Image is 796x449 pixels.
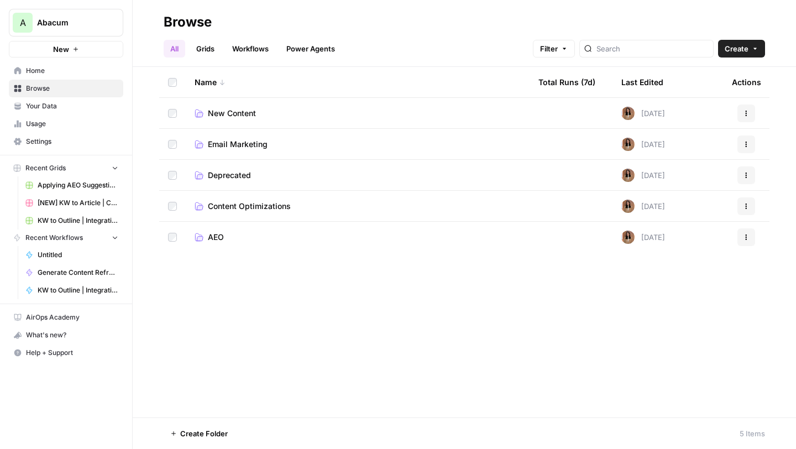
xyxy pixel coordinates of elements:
[9,80,123,97] a: Browse
[621,138,665,151] div: [DATE]
[53,44,69,55] span: New
[20,264,123,281] a: Generate Content Refresh Updates Brief
[38,285,118,295] span: KW to Outline | Integration Pages
[9,41,123,58] button: New
[26,83,118,93] span: Browse
[26,119,118,129] span: Usage
[20,246,123,264] a: Untitled
[195,108,521,119] a: New Content
[718,40,765,58] button: Create
[280,40,342,58] a: Power Agents
[164,425,234,442] button: Create Folder
[540,43,558,54] span: Filter
[190,40,221,58] a: Grids
[621,231,635,244] img: jqqluxs4pyouhdpojww11bswqfcs
[38,268,118,278] span: Generate Content Refresh Updates Brief
[9,309,123,326] a: AirOps Academy
[226,40,275,58] a: Workflows
[621,169,635,182] img: jqqluxs4pyouhdpojww11bswqfcs
[26,137,118,147] span: Settings
[195,170,521,181] a: Deprecated
[732,67,761,97] div: Actions
[538,67,595,97] div: Total Runs (7d)
[208,232,224,243] span: AEO
[208,170,251,181] span: Deprecated
[38,250,118,260] span: Untitled
[725,43,748,54] span: Create
[195,139,521,150] a: Email Marketing
[180,428,228,439] span: Create Folder
[9,326,123,344] button: What's new?
[621,200,635,213] img: jqqluxs4pyouhdpojww11bswqfcs
[20,194,123,212] a: [NEW] KW to Article | Cohort Grid
[740,428,765,439] div: 5 Items
[37,17,104,28] span: Abacum
[208,108,256,119] span: New Content
[20,176,123,194] a: Applying AEO Suggestions
[621,107,635,120] img: jqqluxs4pyouhdpojww11bswqfcs
[9,9,123,36] button: Workspace: Abacum
[621,200,665,213] div: [DATE]
[9,160,123,176] button: Recent Grids
[26,66,118,76] span: Home
[621,67,663,97] div: Last Edited
[38,216,118,226] span: KW to Outline | Integration Pages Grid
[208,201,291,212] span: Content Optimizations
[26,101,118,111] span: Your Data
[26,348,118,358] span: Help + Support
[9,115,123,133] a: Usage
[20,212,123,229] a: KW to Outline | Integration Pages Grid
[9,62,123,80] a: Home
[9,97,123,115] a: Your Data
[38,180,118,190] span: Applying AEO Suggestions
[195,201,521,212] a: Content Optimizations
[164,40,185,58] a: All
[208,139,268,150] span: Email Marketing
[195,232,521,243] a: AEO
[25,163,66,173] span: Recent Grids
[9,344,123,362] button: Help + Support
[195,67,521,97] div: Name
[621,107,665,120] div: [DATE]
[25,233,83,243] span: Recent Workflows
[9,133,123,150] a: Settings
[164,13,212,31] div: Browse
[9,229,123,246] button: Recent Workflows
[26,312,118,322] span: AirOps Academy
[9,327,123,343] div: What's new?
[38,198,118,208] span: [NEW] KW to Article | Cohort Grid
[20,281,123,299] a: KW to Outline | Integration Pages
[621,169,665,182] div: [DATE]
[20,16,26,29] span: A
[621,231,665,244] div: [DATE]
[533,40,575,58] button: Filter
[596,43,709,54] input: Search
[621,138,635,151] img: jqqluxs4pyouhdpojww11bswqfcs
